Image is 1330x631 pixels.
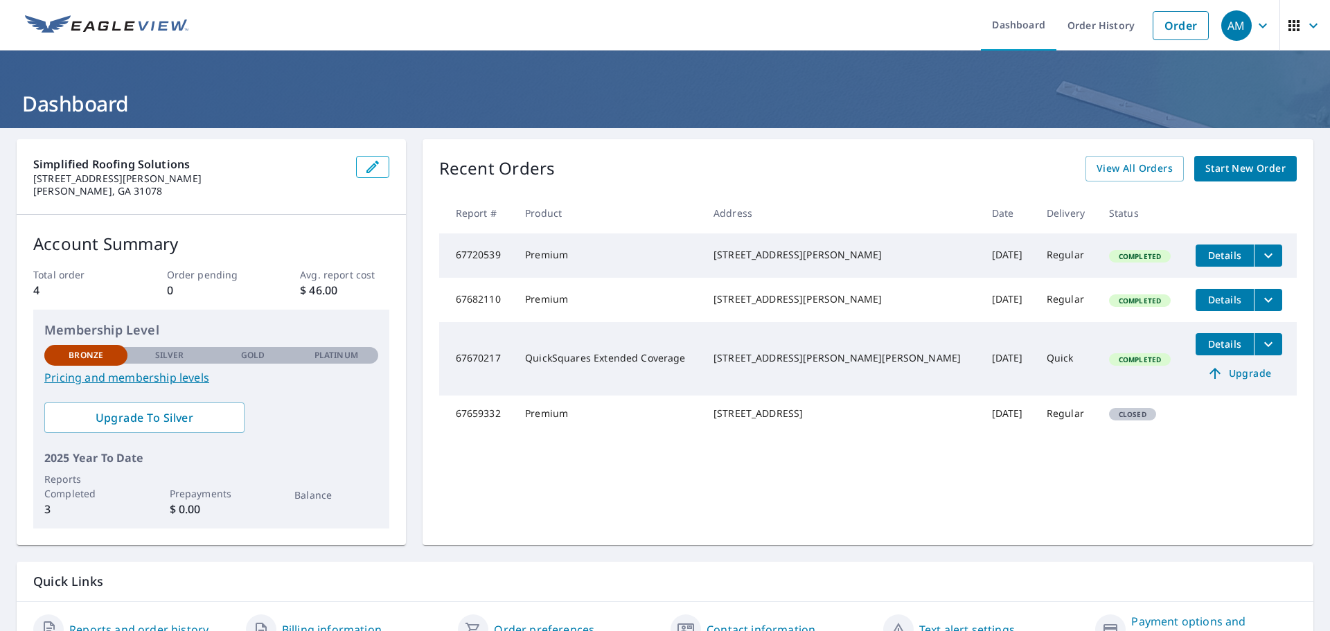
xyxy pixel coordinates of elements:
a: View All Orders [1085,156,1184,181]
th: Delivery [1036,193,1098,233]
p: Reports Completed [44,472,127,501]
p: Order pending [167,267,256,282]
td: 67670217 [439,322,515,396]
h1: Dashboard [17,89,1313,118]
td: QuickSquares Extended Coverage [514,322,702,396]
span: Upgrade [1204,365,1274,382]
p: [PERSON_NAME], GA 31078 [33,185,345,197]
div: [STREET_ADDRESS][PERSON_NAME] [713,292,970,306]
td: [DATE] [981,278,1036,322]
td: Premium [514,278,702,322]
button: filesDropdownBtn-67670217 [1254,333,1282,355]
p: [STREET_ADDRESS][PERSON_NAME] [33,172,345,185]
p: 2025 Year To Date [44,450,378,466]
span: Details [1204,337,1245,350]
span: Details [1204,293,1245,306]
td: 67659332 [439,396,515,432]
p: 4 [33,282,122,299]
td: Regular [1036,278,1098,322]
a: Start New Order [1194,156,1297,181]
p: Prepayments [170,486,253,501]
td: Premium [514,233,702,278]
td: [DATE] [981,233,1036,278]
img: EV Logo [25,15,188,36]
td: 67682110 [439,278,515,322]
p: Silver [155,349,184,362]
div: [STREET_ADDRESS] [713,407,970,420]
a: Order [1153,11,1209,40]
p: Balance [294,488,378,502]
p: 0 [167,282,256,299]
span: Completed [1110,355,1169,364]
span: Upgrade To Silver [55,410,233,425]
p: 3 [44,501,127,517]
p: Avg. report cost [300,267,389,282]
td: [DATE] [981,322,1036,396]
span: Start New Order [1205,160,1286,177]
a: Upgrade To Silver [44,402,245,433]
p: Gold [241,349,265,362]
p: Membership Level [44,321,378,339]
div: AM [1221,10,1252,41]
th: Report # [439,193,515,233]
button: filesDropdownBtn-67682110 [1254,289,1282,311]
td: Regular [1036,233,1098,278]
th: Status [1098,193,1185,233]
th: Address [702,193,981,233]
p: $ 0.00 [170,501,253,517]
button: detailsBtn-67682110 [1196,289,1254,311]
th: Product [514,193,702,233]
td: Premium [514,396,702,432]
p: Recent Orders [439,156,556,181]
p: Platinum [314,349,358,362]
td: Quick [1036,322,1098,396]
span: Completed [1110,296,1169,305]
span: Completed [1110,251,1169,261]
a: Upgrade [1196,362,1282,384]
p: Quick Links [33,573,1297,590]
p: Bronze [69,349,103,362]
td: Regular [1036,396,1098,432]
th: Date [981,193,1036,233]
div: [STREET_ADDRESS][PERSON_NAME][PERSON_NAME] [713,351,970,365]
span: View All Orders [1097,160,1173,177]
span: Closed [1110,409,1155,419]
button: detailsBtn-67670217 [1196,333,1254,355]
span: Details [1204,249,1245,262]
td: 67720539 [439,233,515,278]
p: Simplified roofing solutions [33,156,345,172]
button: detailsBtn-67720539 [1196,245,1254,267]
p: Account Summary [33,231,389,256]
button: filesDropdownBtn-67720539 [1254,245,1282,267]
td: [DATE] [981,396,1036,432]
a: Pricing and membership levels [44,369,378,386]
p: $ 46.00 [300,282,389,299]
p: Total order [33,267,122,282]
div: [STREET_ADDRESS][PERSON_NAME] [713,248,970,262]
